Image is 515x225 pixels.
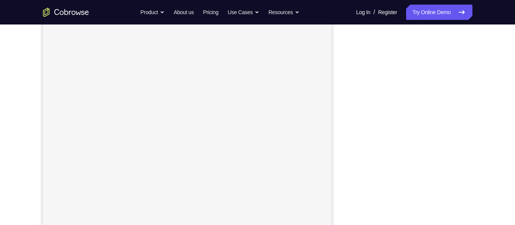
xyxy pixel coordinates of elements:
button: Resources [268,5,299,20]
a: Try Online Demo [406,5,472,20]
button: Use Cases [228,5,259,20]
a: About us [174,5,194,20]
button: Product [140,5,165,20]
a: Log In [356,5,370,20]
a: Pricing [203,5,218,20]
span: / [373,8,375,17]
a: Register [378,5,397,20]
a: Go to the home page [43,8,89,17]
